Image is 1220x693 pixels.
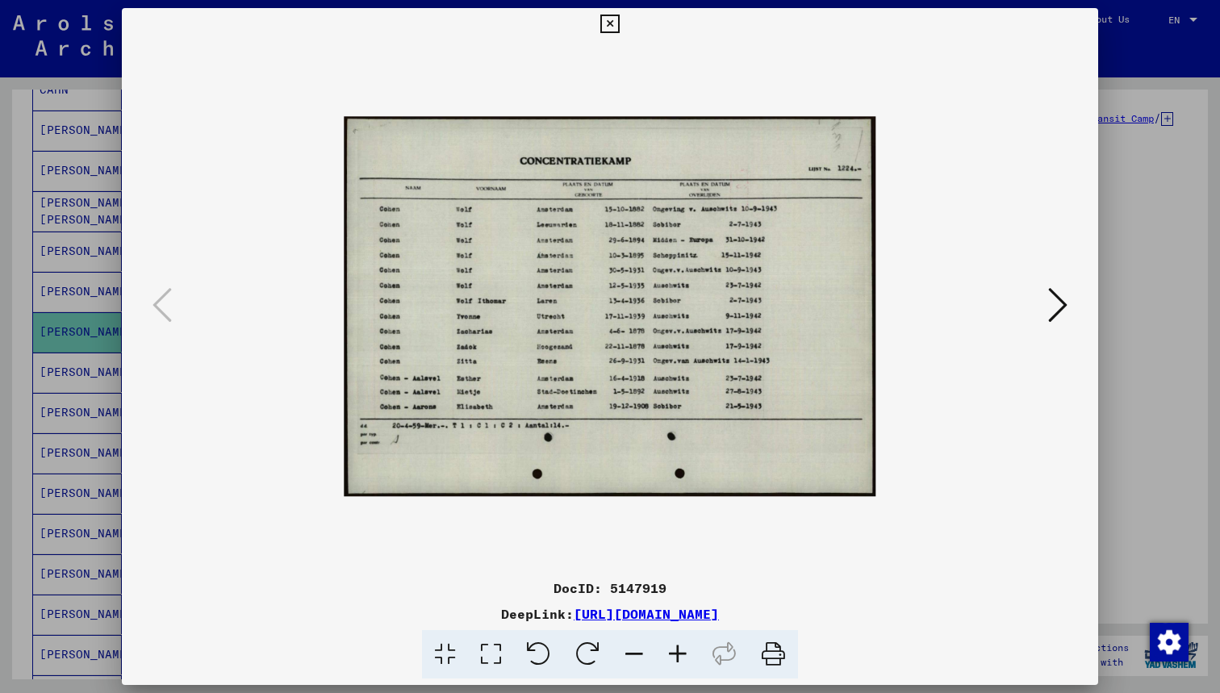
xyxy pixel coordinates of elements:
[122,578,1098,598] div: DocID: 5147919
[574,606,719,622] a: [URL][DOMAIN_NAME]
[1149,622,1188,661] div: Change consent
[1150,623,1189,662] img: Change consent
[122,604,1098,624] div: DeepLink:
